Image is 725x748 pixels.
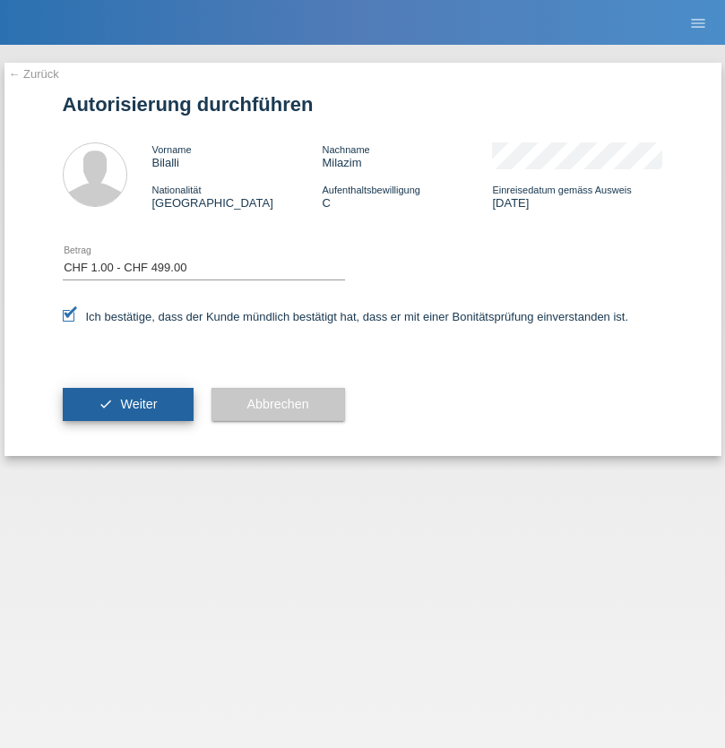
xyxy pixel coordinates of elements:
[492,183,662,210] div: [DATE]
[63,310,629,323] label: Ich bestätige, dass der Kunde mündlich bestätigt hat, dass er mit einer Bonitätsprüfung einversta...
[247,397,309,411] span: Abbrechen
[99,397,113,411] i: check
[211,388,345,422] button: Abbrechen
[152,185,202,195] span: Nationalität
[120,397,157,411] span: Weiter
[689,14,707,32] i: menu
[322,144,369,155] span: Nachname
[322,183,492,210] div: C
[63,93,663,116] h1: Autorisierung durchführen
[322,185,419,195] span: Aufenthaltsbewilligung
[152,142,323,169] div: Bilalli
[152,144,192,155] span: Vorname
[63,388,194,422] button: check Weiter
[152,183,323,210] div: [GEOGRAPHIC_DATA]
[322,142,492,169] div: Milazim
[492,185,631,195] span: Einreisedatum gemäss Ausweis
[9,67,59,81] a: ← Zurück
[680,17,716,28] a: menu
